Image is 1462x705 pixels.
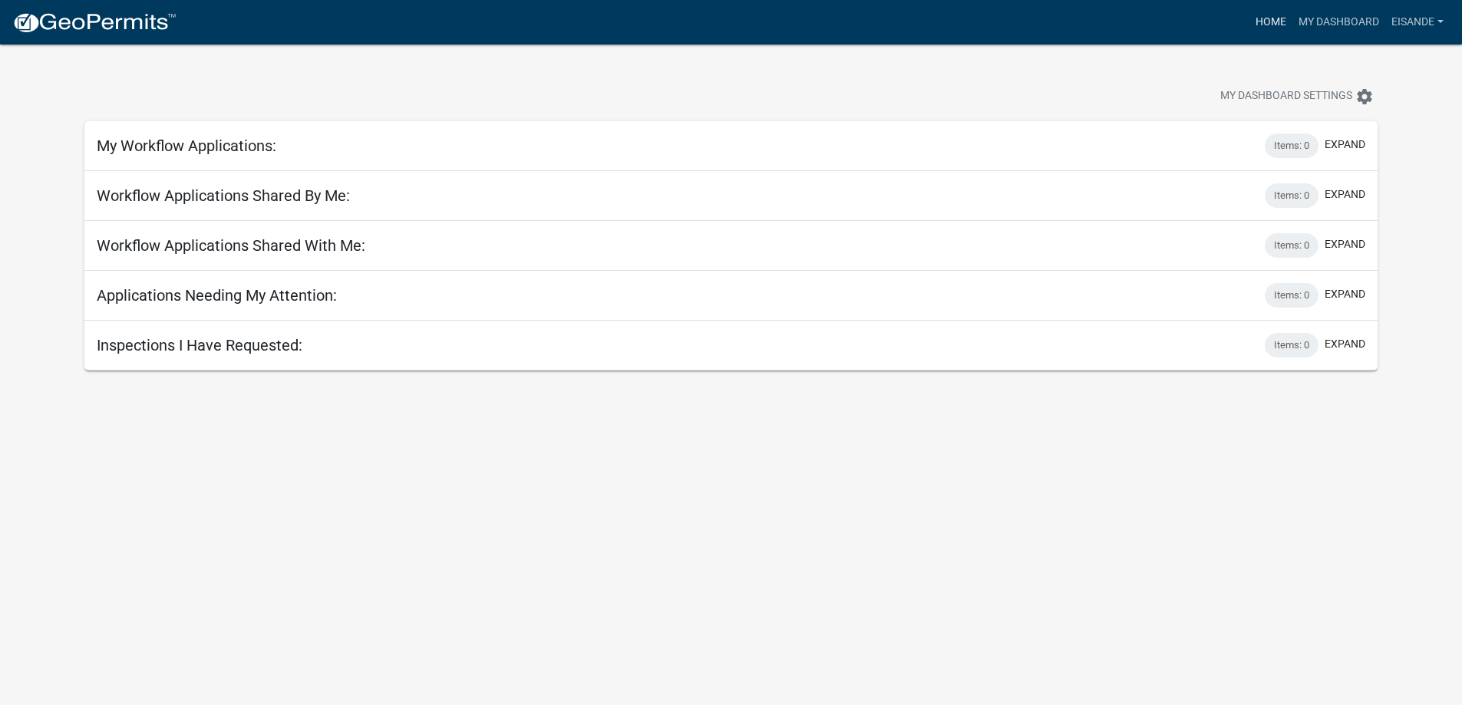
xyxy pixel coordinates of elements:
[1208,81,1386,111] button: My Dashboard Settingssettings
[1325,186,1365,203] button: expand
[1265,233,1318,258] div: Items: 0
[1265,283,1318,308] div: Items: 0
[97,286,337,305] h5: Applications Needing My Attention:
[1325,236,1365,252] button: expand
[1265,133,1318,158] div: Items: 0
[1325,336,1365,352] button: expand
[1325,137,1365,153] button: expand
[97,186,350,205] h5: Workflow Applications Shared By Me:
[1385,8,1450,37] a: Eisande
[97,137,276,155] h5: My Workflow Applications:
[1292,8,1385,37] a: My Dashboard
[1249,8,1292,37] a: Home
[1265,183,1318,208] div: Items: 0
[97,336,302,354] h5: Inspections I Have Requested:
[1325,286,1365,302] button: expand
[1355,87,1374,106] i: settings
[1265,333,1318,357] div: Items: 0
[1220,87,1352,106] span: My Dashboard Settings
[97,236,365,255] h5: Workflow Applications Shared With Me:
